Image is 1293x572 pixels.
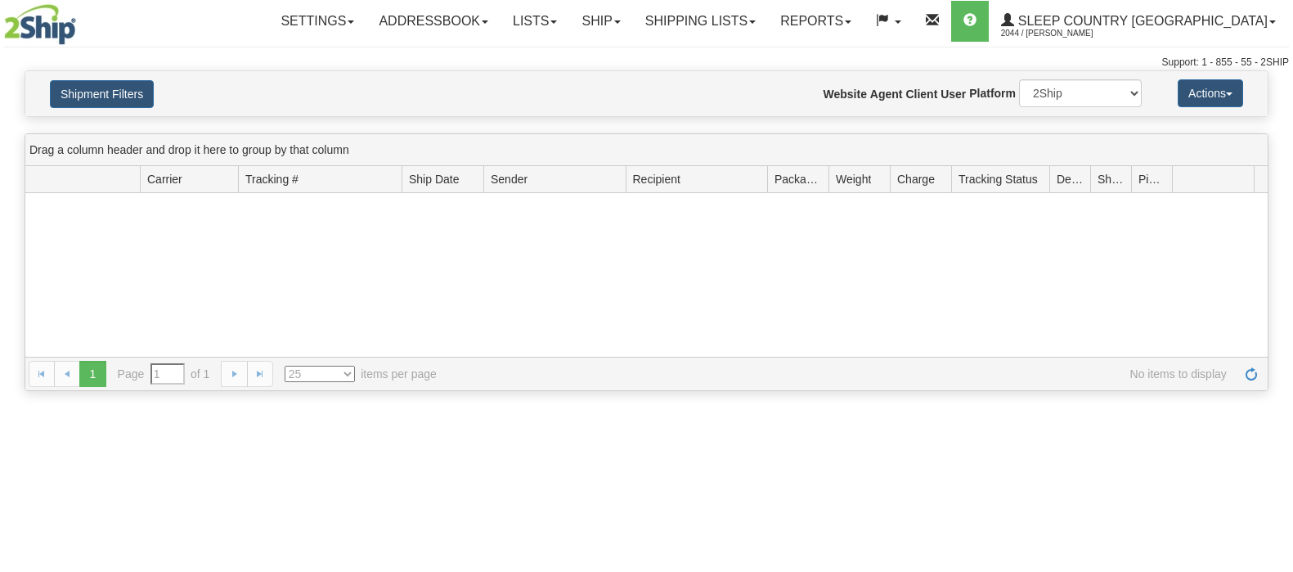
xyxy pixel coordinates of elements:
label: Platform [969,85,1016,101]
img: logo2044.jpg [4,4,76,45]
a: Shipping lists [633,1,768,42]
span: Tracking Status [959,171,1038,187]
span: 2044 / [PERSON_NAME] [1001,25,1124,42]
span: Shipment Issues [1098,171,1125,187]
span: Sender [491,171,528,187]
a: Refresh [1238,361,1264,387]
label: User [941,86,966,102]
span: No items to display [460,366,1227,382]
a: Lists [501,1,569,42]
button: Shipment Filters [50,80,154,108]
span: Charge [897,171,935,187]
a: Addressbook [366,1,501,42]
span: items per page [285,366,437,382]
span: Sleep Country [GEOGRAPHIC_DATA] [1014,14,1268,28]
span: Ship Date [409,171,459,187]
label: Agent [870,86,903,102]
span: Recipient [633,171,680,187]
a: Ship [569,1,632,42]
span: Page of 1 [118,363,210,385]
span: Packages [774,171,822,187]
a: Sleep Country [GEOGRAPHIC_DATA] 2044 / [PERSON_NAME] [989,1,1288,42]
span: 1 [79,361,106,387]
span: Delivery Status [1057,171,1084,187]
span: Pickup Status [1138,171,1165,187]
div: Support: 1 - 855 - 55 - 2SHIP [4,56,1289,70]
span: Weight [836,171,871,187]
span: Tracking # [245,171,299,187]
div: grid grouping header [25,134,1268,166]
a: Reports [768,1,864,42]
button: Actions [1178,79,1243,107]
a: Settings [268,1,366,42]
span: Carrier [147,171,182,187]
label: Website [824,86,867,102]
label: Client [905,86,937,102]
